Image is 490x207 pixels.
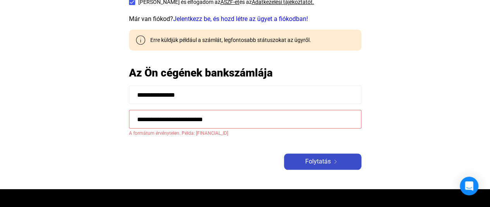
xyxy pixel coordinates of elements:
a: Jelentkezz be, és hozd létre az ügyet a fiókodban! [173,15,308,23]
div: Már van fiókod? [129,14,361,24]
h2: Az Ön cégének bankszámlája [129,66,361,80]
img: info-grey-outline [136,35,145,45]
button: Folytatásarrow-right-white [284,153,361,170]
img: arrow-right-white [331,160,340,164]
span: Folytatás [305,157,331,166]
span: A formátum érvénytelen. Példa: [FINANCIAL_ID] [129,129,361,138]
div: Erre küldjük például a számlát, legfontosabb státuszokat az ügyről. [144,36,311,44]
div: Open Intercom Messenger [460,177,478,195]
